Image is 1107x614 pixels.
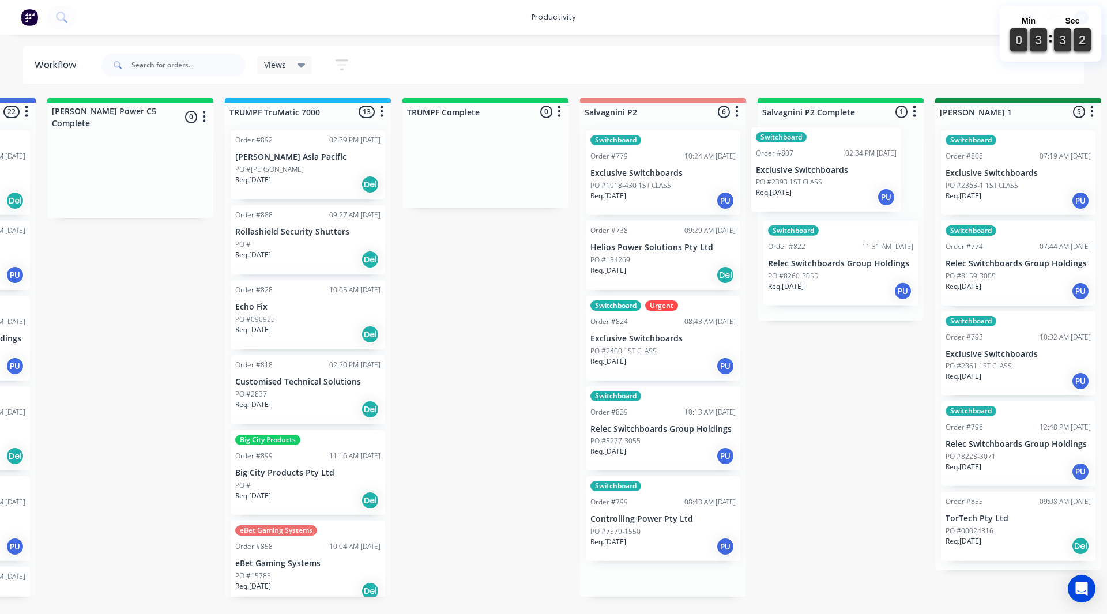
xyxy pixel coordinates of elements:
span: Views [264,59,286,71]
div: Open Intercom Messenger [1068,575,1095,602]
div: productivity [526,9,582,26]
input: Search for orders... [131,54,246,77]
img: Factory [21,9,38,26]
div: Workflow [35,58,82,72]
